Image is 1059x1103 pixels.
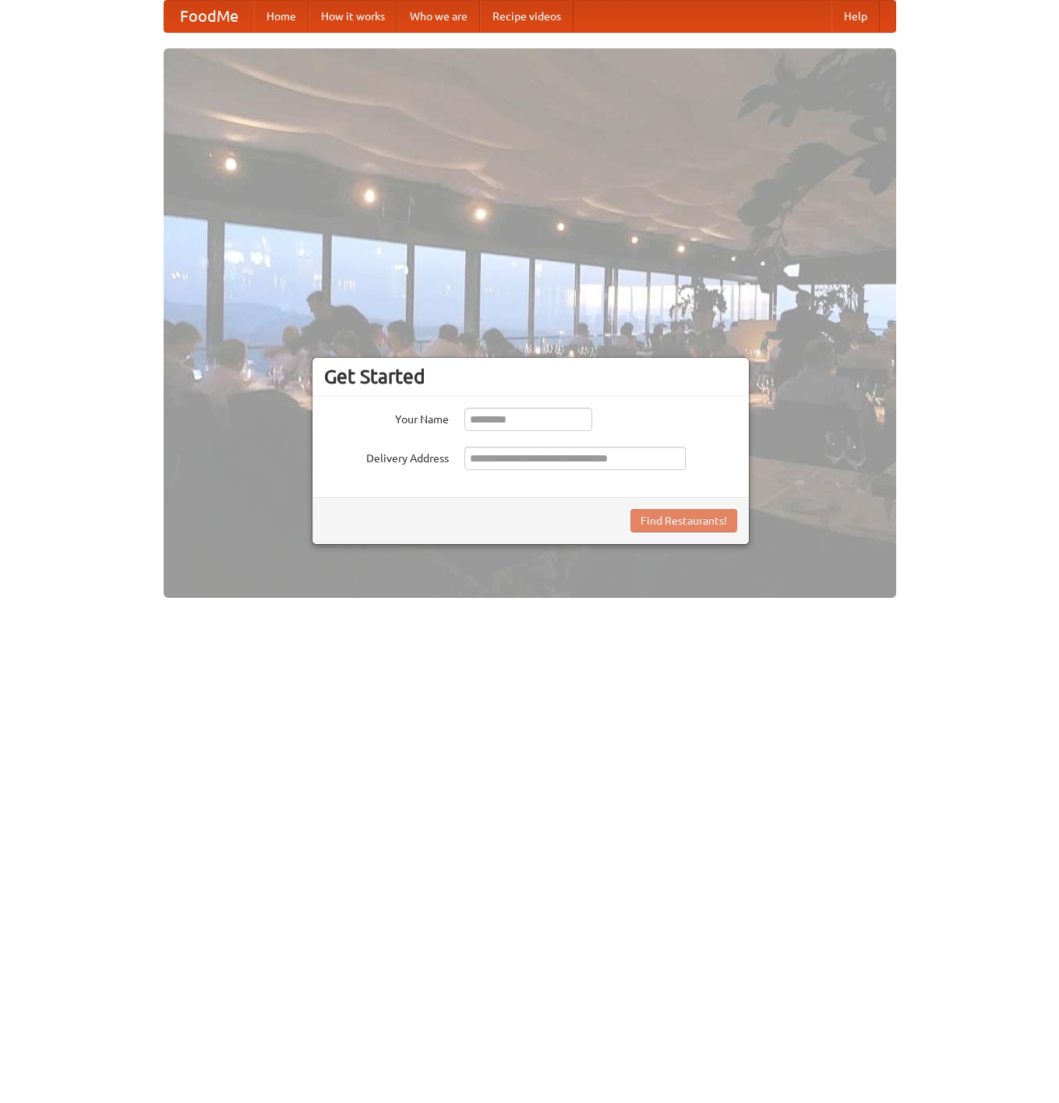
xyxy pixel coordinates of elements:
[324,447,449,466] label: Delivery Address
[397,1,480,32] a: Who we are
[164,1,254,32] a: FoodMe
[309,1,397,32] a: How it works
[324,408,449,427] label: Your Name
[630,509,737,532] button: Find Restaurants!
[480,1,574,32] a: Recipe videos
[324,365,737,388] h3: Get Started
[254,1,309,32] a: Home
[831,1,880,32] a: Help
